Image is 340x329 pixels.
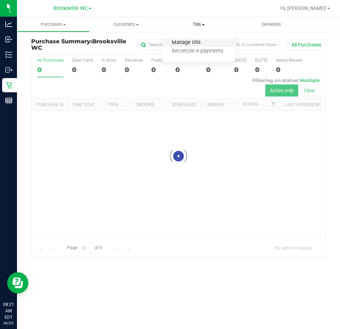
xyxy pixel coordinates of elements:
inline-svg: Outbound [5,66,12,73]
span: Reconcile e-payments [162,48,233,54]
iframe: Resource center [7,272,28,294]
a: Purchases [17,17,90,32]
p: 08:21 AM EDT [3,301,14,320]
a: Tills Manage tills Reconcile e-payments [162,17,235,32]
span: Manage tills [162,40,210,46]
input: Search Purchase ID, Original ID, State Registry ID or Customer Name... [138,39,280,50]
span: Purchases [17,21,89,28]
span: Brooksville WC [53,5,88,11]
p: 09/25 [3,320,14,326]
a: Customers [90,17,162,32]
inline-svg: Inventory [5,51,12,58]
span: Deliveries [252,21,291,28]
inline-svg: Reports [5,97,12,104]
button: All Purchases [287,39,326,51]
span: Tills [162,21,235,28]
inline-svg: Analytics [5,21,12,28]
a: Deliveries [235,17,308,32]
span: Customers [90,21,162,28]
h3: Purchase Summary: [31,38,129,51]
span: Hi, [PERSON_NAME]! [280,5,327,11]
span: Brooksville WC [31,38,126,51]
inline-svg: Inbound [5,36,12,43]
inline-svg: Retail [5,82,12,89]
